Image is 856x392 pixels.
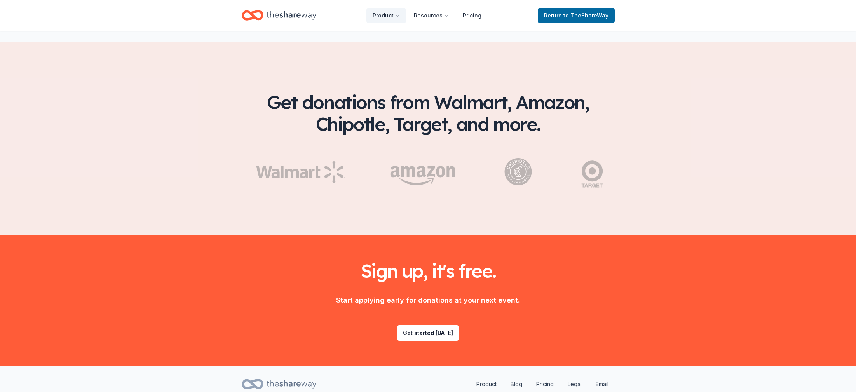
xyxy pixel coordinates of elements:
button: Product [366,8,406,23]
a: Pricing [457,8,488,23]
a: Pricing [530,376,560,392]
a: Legal [561,376,588,392]
span: to TheShareWay [563,12,608,19]
a: Email [589,376,615,392]
a: Home [242,6,316,24]
a: Product [470,376,503,392]
nav: Main [366,6,488,24]
img: Chipotle [485,158,551,185]
h2: Sign up, it's free. [242,260,615,282]
p: Start applying early for donations at your next event. [242,294,615,307]
nav: quick links [470,376,615,392]
button: Resources [408,8,455,23]
a: Blog [504,376,528,392]
img: Walmart [242,161,360,183]
a: Get started [DATE] [397,325,459,341]
h2: Get donations from Walmart, Amazon, Chipotle, Target, and more. [242,91,615,143]
span: Return [544,11,608,20]
a: Returnto TheShareWay [538,8,615,23]
img: Target [570,159,614,190]
img: Amazon [378,166,467,185]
